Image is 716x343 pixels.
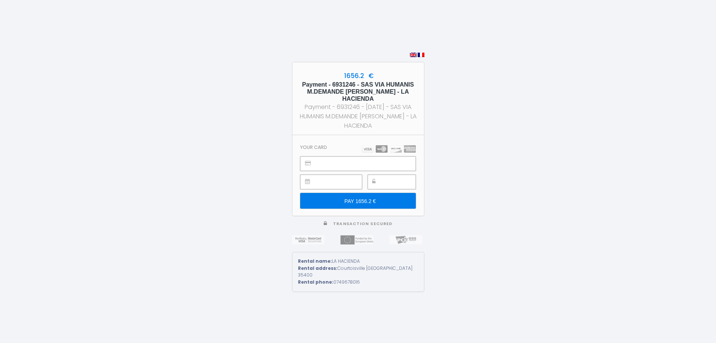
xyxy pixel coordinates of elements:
div: Courtoisville [GEOGRAPHIC_DATA] 35400 [298,265,418,279]
span: 1656.2 € [342,71,374,80]
h5: Payment - 6931246 - SAS VIA HUMANIS M.DEMANDE [PERSON_NAME] - LA HACIENDA [299,81,417,103]
strong: Rental phone: [298,279,333,285]
iframe: Cadre sécurisé pour la saisie de la date d'expiration [317,175,361,189]
span: Transaction secured [333,221,392,227]
iframe: Cadre sécurisé pour la saisie du code de sécurité CVC [384,175,415,189]
strong: Rental name: [298,258,332,264]
img: carts.png [362,145,416,153]
img: fr.png [418,53,424,57]
img: en.png [410,53,417,57]
h3: Your card [300,144,327,150]
div: Payment - 6931246 - [DATE] - SAS VIA HUMANIS M.DEMANDE [PERSON_NAME] - LA HACIENDA [299,102,417,130]
input: PAY 1656.2 € [300,193,415,209]
div: 0749678016 [298,279,418,286]
iframe: Cadre sécurisé pour la saisie du numéro de carte [317,157,415,171]
div: LA HACIENDA [298,258,418,265]
strong: Rental address: [298,265,337,271]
